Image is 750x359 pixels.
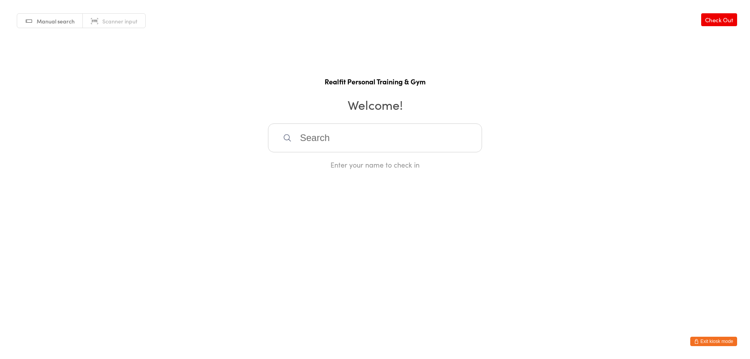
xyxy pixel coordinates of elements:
[268,123,482,152] input: Search
[8,96,742,113] h2: Welcome!
[268,160,482,170] div: Enter your name to check in
[701,13,737,26] a: Check Out
[8,77,742,86] h1: Realfit Personal Training & Gym
[690,337,737,346] button: Exit kiosk mode
[102,17,137,25] span: Scanner input
[37,17,75,25] span: Manual search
